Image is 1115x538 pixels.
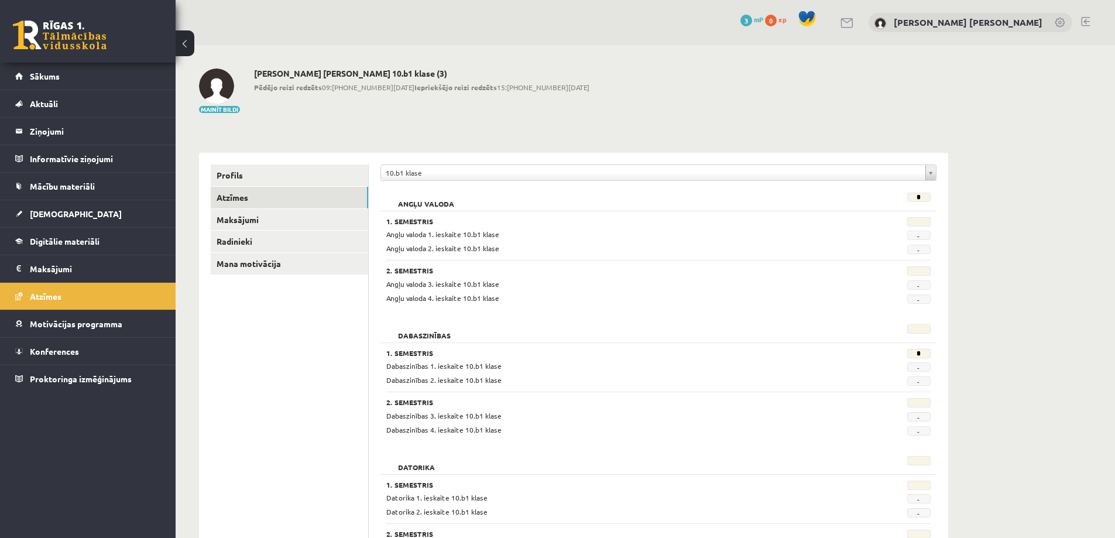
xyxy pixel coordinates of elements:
[907,412,931,422] span: -
[15,173,161,200] a: Mācību materiāli
[386,293,499,303] span: Angļu valoda 4. ieskaite 10.b1 klase
[15,255,161,282] a: Maksājumi
[30,98,58,109] span: Aktuāli
[211,165,368,186] a: Profils
[30,373,132,384] span: Proktoringa izmēģinājums
[386,324,462,336] h2: Dabaszinības
[386,481,837,489] h3: 1. Semestris
[15,283,161,310] a: Atzīmes
[30,291,61,301] span: Atzīmes
[15,200,161,227] a: [DEMOGRAPHIC_DATA]
[386,217,837,225] h3: 1. Semestris
[386,493,488,502] span: Datorika 1. ieskaite 10.b1 klase
[199,106,240,113] button: Mainīt bildi
[30,208,122,219] span: [DEMOGRAPHIC_DATA]
[30,145,161,172] legend: Informatīvie ziņojumi
[386,361,502,371] span: Dabaszinības 1. ieskaite 10.b1 klase
[15,63,161,90] a: Sākums
[15,118,161,145] a: Ziņojumi
[15,90,161,117] a: Aktuāli
[211,209,368,231] a: Maksājumi
[386,279,499,289] span: Angļu valoda 3. ieskaite 10.b1 klase
[15,365,161,392] a: Proktoringa izmēģinājums
[386,507,488,516] span: Datorika 2. ieskaite 10.b1 klase
[386,266,837,275] h3: 2. Semestris
[386,349,837,357] h3: 1. Semestris
[381,165,936,180] a: 10.b1 klase
[254,83,322,92] b: Pēdējo reizi redzēts
[907,508,931,518] span: -
[211,231,368,252] a: Radinieki
[907,231,931,240] span: -
[15,228,161,255] a: Digitālie materiāli
[254,82,589,92] span: 09:[PHONE_NUMBER][DATE] 15:[PHONE_NUMBER][DATE]
[30,346,79,357] span: Konferences
[386,398,837,406] h3: 2. Semestris
[874,18,886,29] img: Frančesko Pio Bevilakva
[386,244,499,253] span: Angļu valoda 2. ieskaite 10.b1 klase
[414,83,497,92] b: Iepriekšējo reizi redzēts
[30,255,161,282] legend: Maksājumi
[907,494,931,503] span: -
[199,68,234,104] img: Frančesko Pio Bevilakva
[386,375,502,385] span: Dabaszinības 2. ieskaite 10.b1 klase
[30,236,100,246] span: Digitālie materiāli
[211,187,368,208] a: Atzīmes
[254,68,589,78] h2: [PERSON_NAME] [PERSON_NAME] 10.b1 klase (3)
[765,15,792,24] a: 0 xp
[15,310,161,337] a: Motivācijas programma
[386,530,837,538] h3: 2. Semestris
[30,71,60,81] span: Sākums
[907,280,931,290] span: -
[754,15,763,24] span: mP
[386,193,466,204] h2: Angļu valoda
[740,15,752,26] span: 3
[386,456,447,468] h2: Datorika
[907,362,931,372] span: -
[386,229,499,239] span: Angļu valoda 1. ieskaite 10.b1 klase
[211,253,368,275] a: Mana motivācija
[765,15,777,26] span: 0
[894,16,1042,28] a: [PERSON_NAME] [PERSON_NAME]
[907,245,931,254] span: -
[386,425,502,434] span: Dabaszinības 4. ieskaite 10.b1 klase
[907,294,931,304] span: -
[907,376,931,386] span: -
[386,411,502,420] span: Dabaszinības 3. ieskaite 10.b1 klase
[13,20,107,50] a: Rīgas 1. Tālmācības vidusskola
[15,145,161,172] a: Informatīvie ziņojumi
[15,338,161,365] a: Konferences
[740,15,763,24] a: 3 mP
[30,318,122,329] span: Motivācijas programma
[30,118,161,145] legend: Ziņojumi
[778,15,786,24] span: xp
[386,165,921,180] span: 10.b1 klase
[30,181,95,191] span: Mācību materiāli
[907,426,931,436] span: -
